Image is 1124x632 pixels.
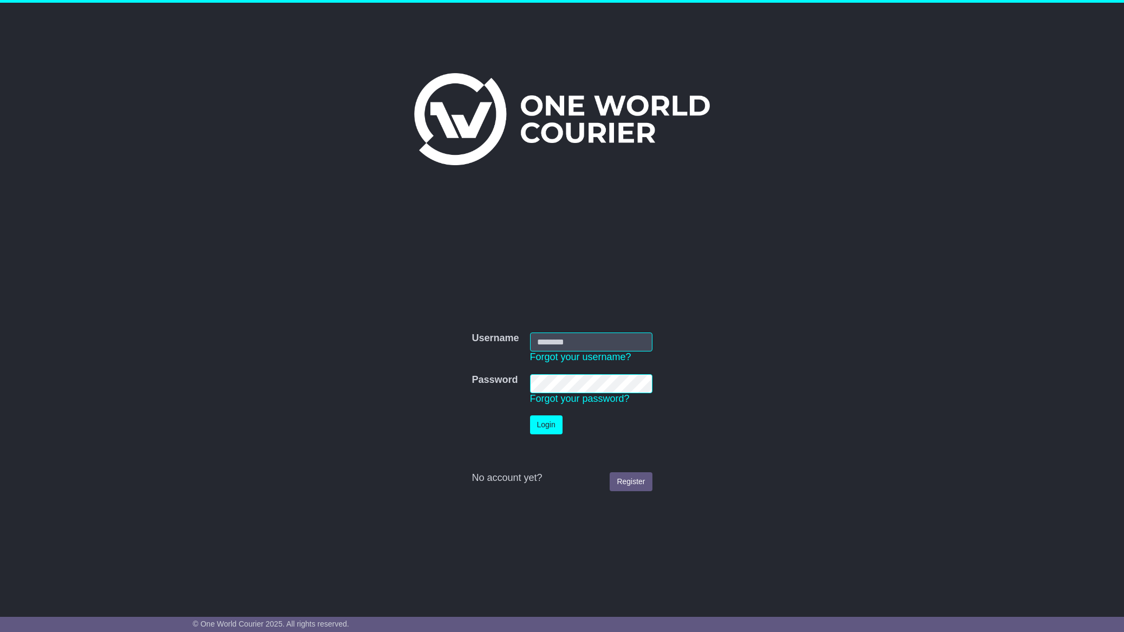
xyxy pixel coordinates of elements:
[530,351,631,362] a: Forgot your username?
[193,620,349,628] span: © One World Courier 2025. All rights reserved.
[472,333,519,344] label: Username
[472,472,652,484] div: No account yet?
[472,374,518,386] label: Password
[530,415,563,434] button: Login
[414,73,710,165] img: One World
[530,393,630,404] a: Forgot your password?
[610,472,652,491] a: Register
